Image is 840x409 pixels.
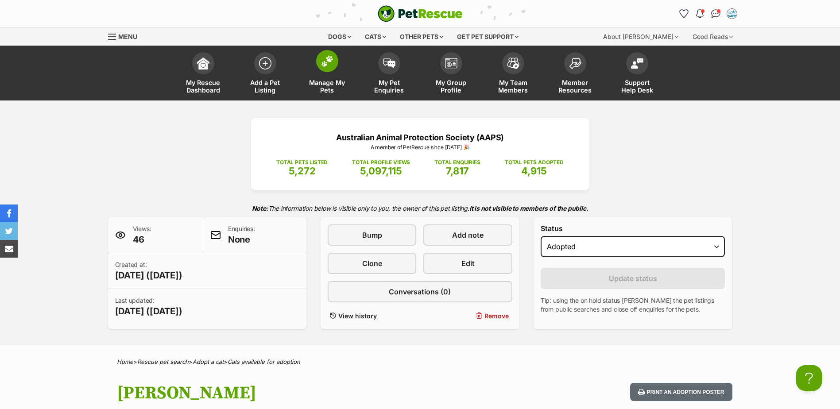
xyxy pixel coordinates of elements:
[133,233,151,246] span: 46
[289,165,316,177] span: 5,272
[434,158,480,166] p: TOTAL ENQUIRIES
[609,273,657,284] span: Update status
[541,224,725,232] label: Status
[423,253,512,274] a: Edit
[484,311,509,320] span: Remove
[115,269,182,282] span: [DATE] ([DATE])
[693,7,707,21] button: Notifications
[115,260,182,282] p: Created at:
[383,58,395,68] img: pet-enquiries-icon-7e3ad2cf08bfb03b45e93fb7055b45f3efa6380592205ae92323e6603595dc1f.svg
[420,48,482,100] a: My Group Profile
[493,79,533,94] span: My Team Members
[137,358,189,365] a: Rescue pet search
[228,358,300,365] a: Cats available for adoption
[115,296,182,317] p: Last updated:
[541,296,725,314] p: Tip: using the on hold status [PERSON_NAME] the pet listings from public searches and close off e...
[423,309,512,322] button: Remove
[394,28,449,46] div: Other pets
[264,143,576,151] p: A member of PetRescue since [DATE] 🎉
[321,55,333,67] img: manage-my-pets-icon-02211641906a0b7f246fdf0571729dbe1e7629f14944591b6c1af311fb30b64b.svg
[264,131,576,143] p: Australian Animal Protection Society (AAPS)
[117,383,492,403] h1: [PERSON_NAME]
[686,28,739,46] div: Good Reads
[307,79,347,94] span: Manage My Pets
[359,28,392,46] div: Cats
[728,9,736,18] img: Adoption Team profile pic
[569,58,581,69] img: member-resources-icon-8e73f808a243e03378d46382f2149f9095a855e16c252ad45f914b54edf8863c.svg
[252,204,268,212] strong: Note:
[328,253,416,274] a: Clone
[677,7,739,21] ul: Account quick links
[360,165,402,177] span: 5,097,115
[606,48,668,100] a: Support Help Desk
[117,358,133,365] a: Home
[352,158,410,166] p: TOTAL PROFILE VIEWS
[505,158,564,166] p: TOTAL PETS ADOPTED
[378,5,463,22] a: PetRescue
[389,286,451,297] span: Conversations (0)
[378,5,463,22] img: logo-cat-932fe2b9b8326f06289b0f2fb663e598f794de774fb13d1741a6617ecf9a85b4.svg
[544,48,606,100] a: Member Resources
[725,7,739,21] button: My account
[677,7,691,21] a: Favourites
[696,9,703,18] img: notifications-46538b983faf8c2785f20acdc204bb7945ddae34d4c08c2a6579f10ce5e182be.svg
[193,358,224,365] a: Adopt a cat
[709,7,723,21] a: Conversations
[362,230,382,240] span: Bump
[431,79,471,94] span: My Group Profile
[521,165,547,177] span: 4,915
[118,33,137,40] span: Menu
[259,57,271,69] img: add-pet-listing-icon-0afa8454b4691262ce3f59096e99ab1cd57d4a30225e0717b998d2c9b9846f56.svg
[451,28,525,46] div: Get pet support
[228,233,255,246] span: None
[296,48,358,100] a: Manage My Pets
[328,224,416,246] a: Bump
[461,258,475,269] span: Edit
[796,365,822,391] iframe: Help Scout Beacon - Open
[133,224,151,246] p: Views:
[369,79,409,94] span: My Pet Enquiries
[322,28,357,46] div: Dogs
[328,309,416,322] a: View history
[362,258,382,269] span: Clone
[197,57,209,69] img: dashboard-icon-eb2f2d2d3e046f16d808141f083e7271f6b2e854fb5c12c21221c1fb7104beca.svg
[631,58,643,69] img: help-desk-icon-fdf02630f3aa405de69fd3d07c3f3aa587a6932b1a1747fa1d2bba05be0121f9.svg
[338,311,377,320] span: View history
[328,281,512,302] a: Conversations (0)
[228,224,255,246] p: Enquiries:
[183,79,223,94] span: My Rescue Dashboard
[276,158,328,166] p: TOTAL PETS LISTED
[617,79,657,94] span: Support Help Desk
[108,199,732,217] p: The information below is visible only to you, the owner of this pet listing.
[452,230,484,240] span: Add note
[507,58,519,69] img: team-members-icon-5396bd8760b3fe7c0b43da4ab00e1e3bb1a5d9ba89233759b79545d2d3fc5d0d.svg
[172,48,234,100] a: My Rescue Dashboard
[234,48,296,100] a: Add a Pet Listing
[630,383,732,401] button: Print an adoption poster
[95,359,746,365] div: > > >
[446,165,469,177] span: 7,817
[423,224,512,246] a: Add note
[469,204,588,212] strong: It is not visible to members of the public.
[711,9,720,18] img: chat-41dd97257d64d25036548639549fe6c8038ab92f7586957e7f3b1b290dea8141.svg
[597,28,685,46] div: About [PERSON_NAME]
[115,305,182,317] span: [DATE] ([DATE])
[445,58,457,69] img: group-profile-icon-3fa3cf56718a62981997c0bc7e787c4b2cf8bcc04b72c1350f741eb67cf2f40e.svg
[108,28,143,44] a: Menu
[482,48,544,100] a: My Team Members
[245,79,285,94] span: Add a Pet Listing
[358,48,420,100] a: My Pet Enquiries
[541,268,725,289] button: Update status
[555,79,595,94] span: Member Resources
